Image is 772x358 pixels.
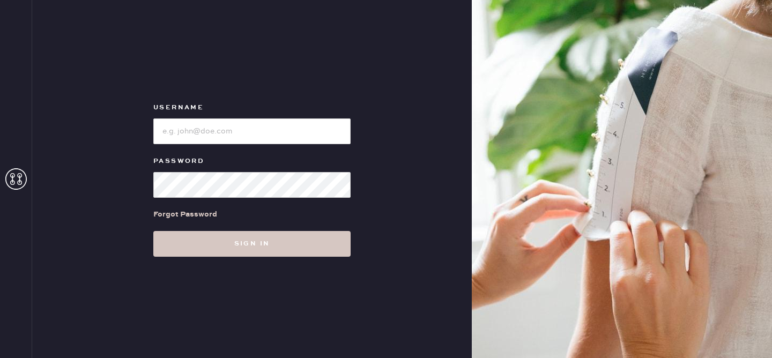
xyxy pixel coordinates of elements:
div: Forgot Password [153,208,217,220]
label: Username [153,101,351,114]
button: Sign in [153,231,351,257]
label: Password [153,155,351,168]
input: e.g. john@doe.com [153,118,351,144]
a: Forgot Password [153,198,217,231]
